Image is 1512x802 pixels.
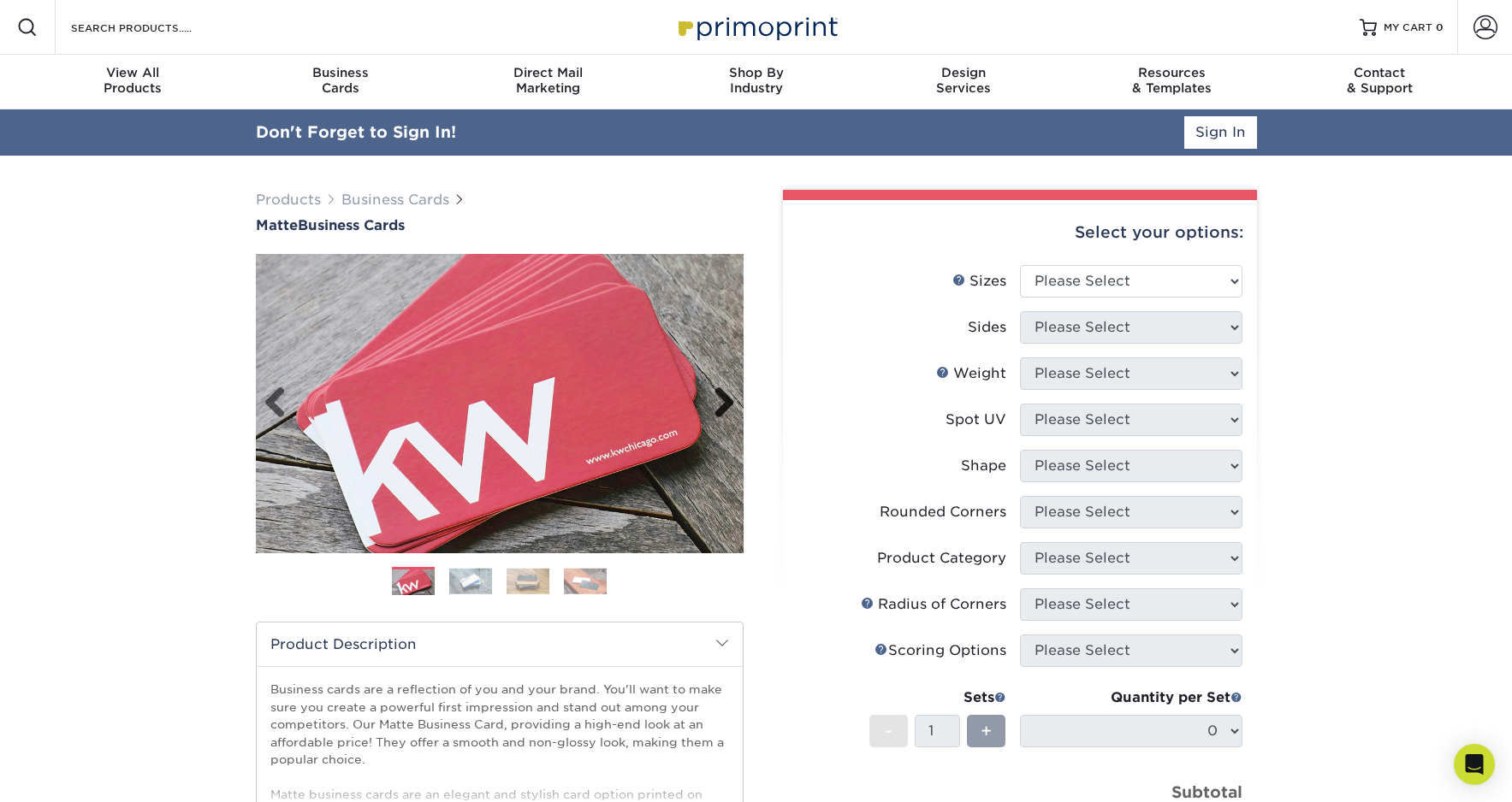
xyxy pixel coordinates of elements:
[444,65,652,80] span: Direct Mail
[256,121,456,144] div: Don't Forget to Sign In!
[256,160,744,647] img: Matte 01
[877,548,1006,569] div: Product Category
[236,65,444,96] div: Cards
[1171,782,1242,801] strong: Subtotal
[444,65,652,96] div: Marketing
[1068,65,1276,80] span: Resources
[256,192,321,208] a: Products
[29,65,237,80] span: View All
[797,200,1243,265] div: Select your options:
[236,55,444,109] a: BusinessCards
[392,561,435,604] img: Business Cards 01
[564,568,607,594] img: Business Cards 04
[936,363,1006,384] div: Weight
[981,718,992,744] span: +
[860,55,1068,109] a: DesignServices
[671,9,842,45] img: Primoprint
[236,65,444,80] span: Business
[861,594,1006,615] div: Radius of Corners
[860,65,1068,80] span: Design
[652,55,860,109] a: Shop ByIndustry
[256,217,744,233] a: MatteBusiness Cards
[961,456,1006,476] div: Shape
[444,55,652,109] a: Direct MailMarketing
[29,65,237,96] div: Products
[652,65,860,96] div: Industry
[1436,21,1444,33] span: 0
[1454,744,1495,785] div: Open Intercom Messenger
[449,568,492,594] img: Business Cards 02
[946,410,1006,430] div: Spot UV
[869,687,1006,708] div: Sets
[875,640,1006,661] div: Scoring Options
[69,17,236,38] input: SEARCH PRODUCTS.....
[1068,55,1276,109] a: Resources& Templates
[257,622,743,666] h2: Product Description
[1184,116,1257,149] a: Sign In
[29,55,237,109] a: View AllProducts
[256,217,744,233] h1: Business Cards
[1020,687,1242,708] div: Quantity per Set
[507,568,549,594] img: Business Cards 03
[1276,65,1484,96] div: & Support
[968,317,1006,338] div: Sides
[1068,65,1276,96] div: & Templates
[885,718,892,744] span: -
[1276,55,1484,109] a: Contact& Support
[341,192,449,208] a: Business Cards
[256,217,298,233] span: Matte
[1384,21,1432,35] span: MY CART
[860,65,1068,96] div: Services
[880,502,1006,522] div: Rounded Corners
[952,271,1006,292] div: Sizes
[652,65,860,80] span: Shop By
[1276,65,1484,80] span: Contact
